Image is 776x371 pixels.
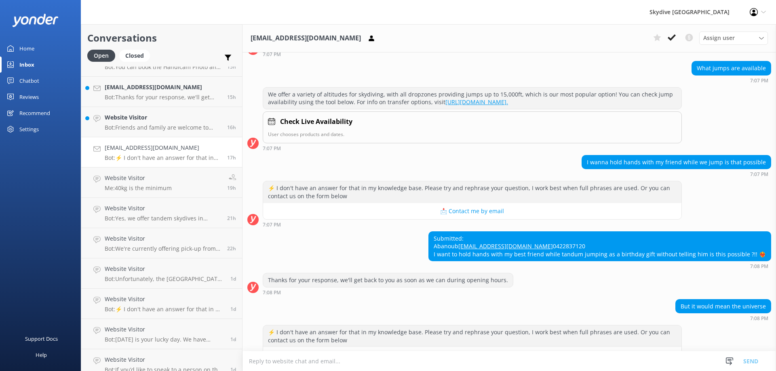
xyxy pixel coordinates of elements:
[703,34,735,42] span: Assign user
[263,222,281,227] strong: 7:07 PM
[105,204,221,213] h4: Website Visitor
[12,14,59,27] img: yonder-white-logo.png
[19,89,39,105] div: Reviews
[227,63,236,70] span: Oct 02 2025 08:57pm (UTC +10:00) Australia/Brisbane
[582,155,771,169] div: I wanna hold hands with my friend while we jump is that possible
[19,73,39,89] div: Chatbot
[227,94,236,101] span: Oct 02 2025 08:25pm (UTC +10:00) Australia/Brisbane
[263,273,513,287] div: Thanks for your response, we'll get back to you as soon as we can during opening hours.
[119,51,154,60] a: Closed
[105,83,221,92] h4: [EMAIL_ADDRESS][DOMAIN_NAME]
[81,228,242,258] a: Website VisitorBot:We're currently offering pick-up from the majority of our locations. Please ch...
[105,113,221,122] h4: Website Visitor
[105,94,221,101] p: Bot: Thanks for your response, we'll get back to you as soon as we can during opening hours.
[582,171,771,177] div: Oct 02 2025 07:07pm (UTC +10:00) Australia/Brisbane
[429,232,771,261] div: Submitted: Abanoub 0422837120 I want to hold hands with my best friend while tandum jumping as a ...
[230,306,236,312] span: Oct 02 2025 11:04am (UTC +10:00) Australia/Brisbane
[263,289,513,295] div: Oct 02 2025 07:08pm (UTC +10:00) Australia/Brisbane
[445,98,508,106] a: [URL][DOMAIN_NAME].
[263,347,681,363] button: 📩 Contact me by email
[105,275,224,283] p: Bot: Unfortunately, the [GEOGRAPHIC_DATA] and [GEOGRAPHIC_DATA] locations are no longer operation...
[227,154,236,161] span: Oct 02 2025 07:08pm (UTC +10:00) Australia/Brisbane
[230,275,236,282] span: Oct 02 2025 11:40am (UTC +10:00) Australia/Brisbane
[105,174,172,182] h4: Website Visitor
[36,347,47,363] div: Help
[227,215,236,222] span: Oct 02 2025 02:33pm (UTC +10:00) Australia/Brisbane
[81,107,242,137] a: Website VisitorBot:Friends and family are welcome to come along and watch a skydive, but for most...
[19,105,50,121] div: Recommend
[750,78,768,83] strong: 7:07 PM
[105,234,221,243] h4: Website Visitor
[19,40,34,57] div: Home
[268,130,677,138] p: User chooses products and dates.
[105,306,224,313] p: Bot: ⚡ I don't have an answer for that in my knowledge base. Please try and rephrase your questio...
[251,33,361,44] h3: [EMAIL_ADDRESS][DOMAIN_NAME]
[263,88,681,109] div: We offer a variety of altitudes for skydiving, with all dropzones providing jumps up to 15,000ft,...
[81,77,242,107] a: [EMAIL_ADDRESS][DOMAIN_NAME]Bot:Thanks for your response, we'll get back to you as soon as we can...
[105,63,221,71] p: Bot: You can book the Handicam Photo and Video Packages online, call to add to your booking befor...
[81,198,242,228] a: Website VisitorBot:Yes, we offer tandem skydives in [GEOGRAPHIC_DATA], which includes landing on ...
[105,143,221,152] h4: [EMAIL_ADDRESS][DOMAIN_NAME]
[692,61,771,75] div: What jumps are available
[81,168,242,198] a: Website VisitorMe:40kg is the minimum19h
[263,181,681,203] div: ⚡ I don't have an answer for that in my knowledge base. Please try and rephrase your question, I ...
[105,215,221,222] p: Bot: Yes, we offer tandem skydives in [GEOGRAPHIC_DATA], which includes landing on the beach. The...
[676,300,771,313] div: But it would mean the universe
[263,146,281,151] strong: 7:07 PM
[105,355,224,364] h4: Website Visitor
[263,203,681,219] button: 📩 Contact me by email
[263,51,682,57] div: Oct 02 2025 07:07pm (UTC +10:00) Australia/Brisbane
[81,258,242,289] a: Website VisitorBot:Unfortunately, the [GEOGRAPHIC_DATA] and [GEOGRAPHIC_DATA] locations are no lo...
[87,50,115,62] div: Open
[105,336,224,343] p: Bot: [DATE] is your lucky day. We have exclusive offers when you book direct! Visit our specials ...
[263,145,682,151] div: Oct 02 2025 07:07pm (UTC +10:00) Australia/Brisbane
[105,124,221,131] p: Bot: Friends and family are welcome to come along and watch a skydive, but for most locations, sp...
[105,264,224,273] h4: Website Visitor
[263,52,281,57] strong: 7:07 PM
[280,117,352,127] h4: Check Live Availability
[105,184,172,192] p: Me: 40kg is the minimum
[81,319,242,349] a: Website VisitorBot:[DATE] is your lucky day. We have exclusive offers when you book direct! Visit...
[227,245,236,252] span: Oct 02 2025 01:43pm (UTC +10:00) Australia/Brisbane
[699,31,768,44] div: Assign User
[692,78,771,83] div: Oct 02 2025 07:07pm (UTC +10:00) Australia/Brisbane
[230,336,236,343] span: Oct 02 2025 10:10am (UTC +10:00) Australia/Brisbane
[750,316,768,321] strong: 7:08 PM
[87,51,119,60] a: Open
[105,154,221,161] p: Bot: ⚡ I don't have an answer for that in my knowledge base. Please try and rephrase your questio...
[105,295,224,304] h4: Website Visitor
[263,222,682,227] div: Oct 02 2025 07:07pm (UTC +10:00) Australia/Brisbane
[263,325,681,347] div: ⚡ I don't have an answer for that in my knowledge base. Please try and rephrase your question, I ...
[81,289,242,319] a: Website VisitorBot:⚡ I don't have an answer for that in my knowledge base. Please try and rephras...
[105,245,221,252] p: Bot: We're currently offering pick-up from the majority of our locations. Please check online for...
[227,124,236,131] span: Oct 02 2025 07:29pm (UTC +10:00) Australia/Brisbane
[105,325,224,334] h4: Website Visitor
[428,263,771,269] div: Oct 02 2025 07:08pm (UTC +10:00) Australia/Brisbane
[263,290,281,295] strong: 7:08 PM
[25,331,58,347] div: Support Docs
[119,50,150,62] div: Closed
[750,172,768,177] strong: 7:07 PM
[81,137,242,168] a: [EMAIL_ADDRESS][DOMAIN_NAME]Bot:⚡ I don't have an answer for that in my knowledge base. Please tr...
[87,30,236,46] h2: Conversations
[19,121,39,137] div: Settings
[19,57,34,73] div: Inbox
[750,264,768,269] strong: 7:08 PM
[227,184,236,191] span: Oct 02 2025 04:49pm (UTC +10:00) Australia/Brisbane
[458,242,553,250] a: [EMAIL_ADDRESS][DOMAIN_NAME]
[675,315,771,321] div: Oct 02 2025 07:08pm (UTC +10:00) Australia/Brisbane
